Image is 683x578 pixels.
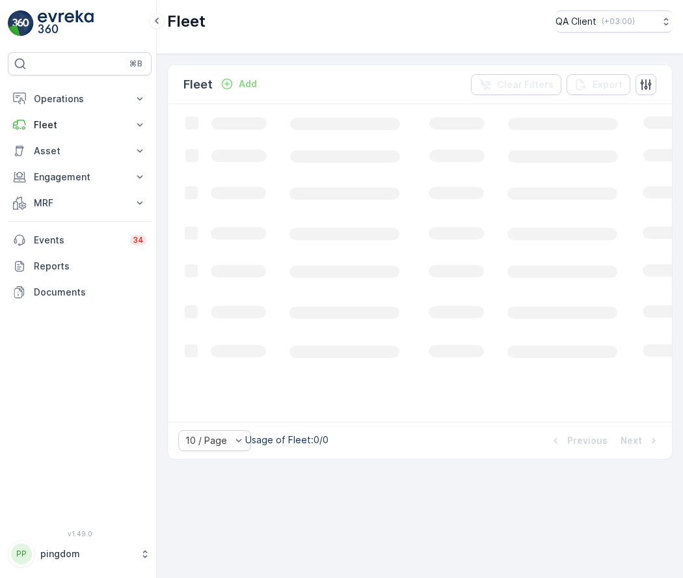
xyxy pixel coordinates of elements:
[8,530,152,538] span: v 1.49.0
[8,164,152,190] button: Engagement
[471,74,561,95] button: Clear Filters
[133,235,144,245] p: 34
[34,197,126,210] p: MRF
[556,15,596,28] p: QA Client
[167,11,206,32] p: Fleet
[183,76,213,94] p: Fleet
[8,190,152,216] button: MRF
[497,78,554,91] p: Clear Filters
[8,112,152,138] button: Fleet
[38,10,94,36] img: logo_light-DOdMpM7g.png
[8,227,152,253] a: Events34
[567,74,630,95] button: Export
[239,77,257,90] p: Add
[215,76,262,92] button: Add
[245,433,328,447] p: Usage of Fleet : 0/0
[11,544,32,564] div: PP
[8,253,152,279] a: Reports
[593,78,623,91] p: Export
[34,144,126,158] p: Asset
[567,434,608,447] p: Previous
[34,286,146,299] p: Documents
[8,540,152,568] button: PPpingdom
[40,547,133,560] p: pingdom
[34,234,122,247] p: Events
[8,138,152,164] button: Asset
[34,118,126,131] p: Fleet
[621,434,642,447] p: Next
[34,260,146,273] p: Reports
[556,10,673,33] button: QA Client(+03:00)
[129,59,142,69] p: ⌘B
[602,16,635,27] p: ( +03:00 )
[8,86,152,112] button: Operations
[34,92,126,105] p: Operations
[548,433,609,448] button: Previous
[619,433,662,448] button: Next
[34,171,126,184] p: Engagement
[8,10,34,36] img: logo
[8,279,152,305] a: Documents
